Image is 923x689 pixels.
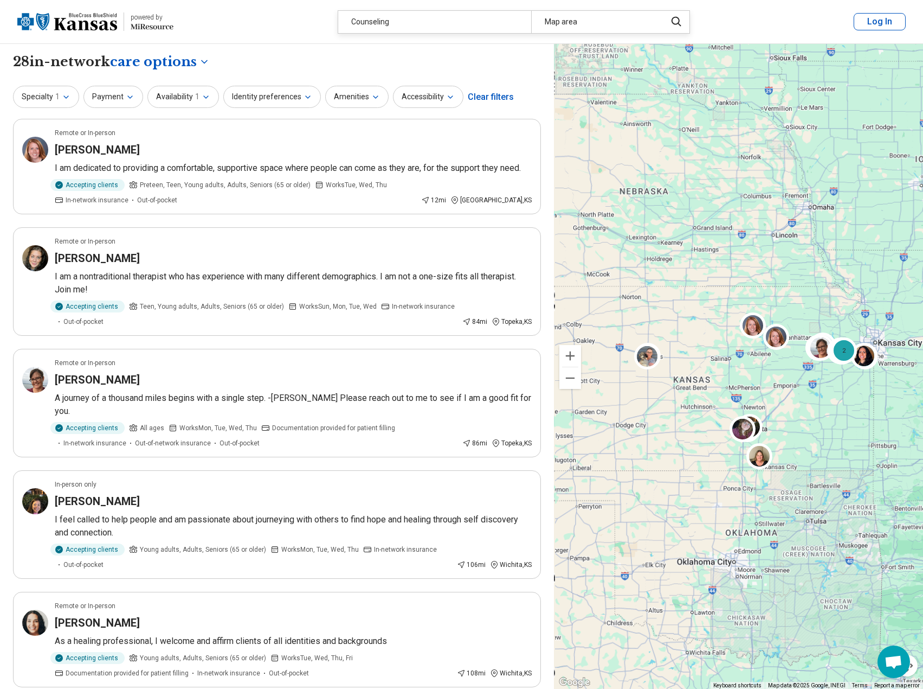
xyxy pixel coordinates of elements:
button: Payment [83,86,143,108]
p: Remote or In-person [55,601,115,611]
div: Clear filters [468,84,514,110]
div: Topeka , KS [492,438,532,448]
span: 1 [55,91,60,103]
p: As a healing professional, I welcome and affirm clients of all identities and backgrounds [55,635,532,648]
h3: [PERSON_NAME] [55,251,140,266]
a: Report a map error [874,682,920,688]
p: Remote or In-person [55,128,115,138]
span: care options [110,53,197,71]
span: Documentation provided for patient filling [66,668,189,678]
h3: [PERSON_NAME] [55,142,140,157]
div: Accepting clients [50,422,125,434]
button: Specialty1 [13,86,79,108]
span: Out-of-pocket [269,668,309,678]
span: Young adults, Adults, Seniors (65 or older) [140,653,266,663]
a: Terms (opens in new tab) [852,682,868,688]
span: Young adults, Adults, Seniors (65 or older) [140,545,266,554]
button: Accessibility [393,86,463,108]
span: Works Mon, Tue, Wed, Thu [179,423,257,433]
span: All ages [140,423,164,433]
span: Works Tue, Wed, Thu [326,180,387,190]
span: In-network insurance [392,302,455,311]
h3: [PERSON_NAME] [55,615,140,630]
span: Out-of-network insurance [135,438,211,448]
span: In-network insurance [66,195,128,205]
span: Works Tue, Wed, Thu, Fri [281,653,353,663]
button: Care options [110,53,210,71]
div: Accepting clients [50,179,125,191]
span: Works Sun, Mon, Tue, Wed [299,302,377,311]
div: [GEOGRAPHIC_DATA] , KS [450,195,532,205]
p: A journey of a thousand miles begins with a single step. -[PERSON_NAME] Please reach out to me to... [55,392,532,418]
div: Wichita , KS [490,668,532,678]
div: 108 mi [457,668,486,678]
span: 1 [195,91,199,103]
button: Identity preferences [223,86,321,108]
p: I feel called to help people and am passionate about journeying with others to find hope and heal... [55,513,532,539]
div: Open chat [877,646,910,678]
h3: [PERSON_NAME] [55,494,140,509]
div: 106 mi [457,560,486,570]
span: Out-of-pocket [137,195,177,205]
button: Zoom out [559,367,581,389]
div: 2 [831,337,857,363]
div: Accepting clients [50,544,125,556]
span: Works Mon, Tue, Wed, Thu [281,545,359,554]
p: In-person only [55,480,96,489]
div: 84 mi [462,317,487,327]
h1: 28 in-network [13,53,210,71]
p: Remote or In-person [55,237,115,246]
span: In-network insurance [374,545,437,554]
button: Amenities [325,86,389,108]
div: 12 mi [421,195,446,205]
div: Counseling [338,11,531,33]
button: Availability1 [147,86,219,108]
span: Out-of-pocket [220,438,260,448]
div: Topeka , KS [492,317,532,327]
button: Zoom in [559,345,581,367]
span: Documentation provided for patient filling [272,423,395,433]
img: Blue Cross Blue Shield Kansas [17,9,117,35]
p: I am a nontraditional therapist who has experience with many different demographics. I am not a o... [55,270,532,296]
span: Out-of-pocket [63,560,104,570]
span: In-network insurance [197,668,260,678]
span: Teen, Young adults, Adults, Seniors (65 or older) [140,302,284,311]
h3: [PERSON_NAME] [55,372,140,387]
p: Remote or In-person [55,358,115,368]
div: 86 mi [462,438,487,448]
div: Accepting clients [50,652,125,664]
div: Map area [531,11,660,33]
p: I am dedicated to providing a comfortable, supportive space where people can come as they are, fo... [55,162,532,175]
div: Wichita , KS [490,560,532,570]
div: Accepting clients [50,301,125,312]
div: powered by [131,12,173,22]
span: In-network insurance [63,438,126,448]
button: Log In [854,13,906,30]
span: Out-of-pocket [63,317,104,327]
span: Map data ©2025 Google, INEGI [768,682,845,688]
a: Blue Cross Blue Shield Kansaspowered by [17,9,173,35]
span: Preteen, Teen, Young adults, Adults, Seniors (65 or older) [140,180,311,190]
